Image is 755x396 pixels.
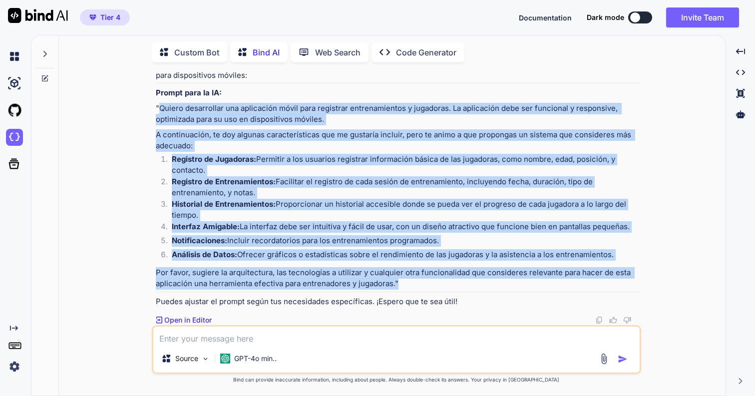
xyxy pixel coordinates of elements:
p: Custom Bot [174,46,219,58]
img: attachment [598,353,610,365]
p: GPT-4o min.. [234,354,277,364]
button: Documentation [519,12,572,23]
img: Bind AI [8,8,68,23]
img: githubLight [6,102,23,119]
p: Bind can provide inaccurate information, including about people. Always double-check its answers.... [152,376,641,384]
p: Source [175,354,198,364]
li: Incluir recordatorios para los entrenamientos programados. [164,235,639,249]
strong: Prompt para la IA: [156,88,222,97]
strong: Registro de Entrenamientos: [172,177,276,186]
p: Web Search [315,46,361,58]
li: Proporcionar un historial accesible donde se pueda ver el progreso de cada jugadora a lo largo de... [164,199,639,221]
p: A continuación, te doy algunas características que me gustaría incluir, pero te animo a que propo... [156,129,639,152]
img: copy [595,316,603,324]
img: dislike [623,316,631,324]
img: chat [6,48,23,65]
p: Code Generator [396,46,456,58]
span: Tier 4 [100,12,120,22]
button: premiumTier 4 [80,9,130,25]
strong: Historial de Entrenamientos: [172,199,276,209]
span: Documentation [519,13,572,22]
strong: Interfaz Amigable: [172,222,240,231]
button: Invite Team [666,7,739,27]
strong: Registro de Jugadoras: [172,154,256,164]
img: Pick Models [201,355,210,363]
img: settings [6,358,23,375]
p: Por favor, sugiere la arquitectura, las tecnologías a utilizar y cualquier otra funcionalidad que... [156,267,639,290]
img: ai-studio [6,75,23,92]
p: "Quiero desarrollar una aplicación móvil para registrar entrenamientos y jugadoras. La aplicación... [156,103,639,125]
img: GPT-4o mini [220,354,230,364]
strong: Notificaciones: [172,236,227,245]
span: Dark mode [587,12,624,22]
strong: Análisis de Datos: [172,250,237,259]
li: Ofrecer gráficos o estadísticas sobre el rendimiento de las jugadoras y la asistencia a los entre... [164,249,639,263]
p: Bind AI [253,46,280,58]
li: Permitir a los usuarios registrar información básica de las jugadoras, como nombre, edad, posició... [164,154,639,176]
img: like [609,316,617,324]
li: La interfaz debe ser intuitiva y fácil de usar, con un diseño atractivo que funcione bien en pant... [164,221,639,235]
p: Open in Editor [164,315,212,325]
img: premium [89,14,96,20]
li: Facilitar el registro de cada sesión de entrenamiento, incluyendo fecha, duración, tipo de entren... [164,176,639,199]
p: Puedes ajustar el prompt según tus necesidades específicas. ¡Espero que te sea útil! [156,296,639,308]
img: darkCloudIdeIcon [6,129,23,146]
img: icon [618,354,628,364]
